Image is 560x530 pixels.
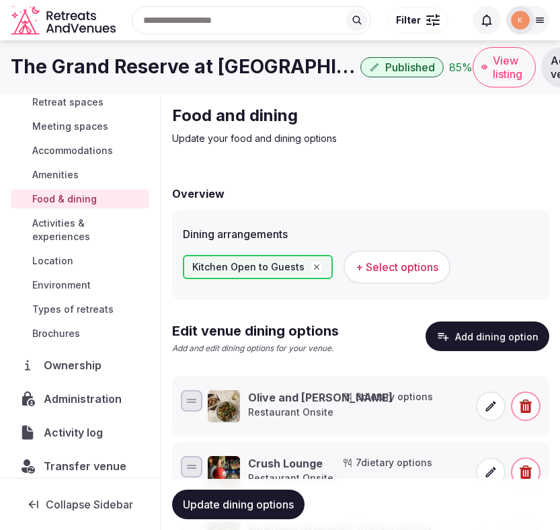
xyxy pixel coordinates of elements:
[32,327,80,340] span: Brochures
[11,117,149,136] a: Meeting spaces
[183,498,294,511] span: Update dining options
[449,59,473,75] button: 85%
[32,303,114,316] span: Types of retreats
[342,456,432,469] button: 7dietary options
[11,190,149,209] a: Food & dining
[11,452,149,480] button: Transfer venue
[473,47,536,87] a: View listing
[11,324,149,343] a: Brochures
[172,186,225,202] h2: Overview
[248,406,393,419] p: Restaurant Onsite
[183,229,538,239] label: Dining arrangements
[493,54,527,81] span: View listing
[32,254,73,268] span: Location
[248,390,393,405] h3: Olive and [PERSON_NAME]
[342,390,433,404] p: 3 dietary options
[248,456,333,471] h3: Crush Lounge
[396,13,421,27] span: Filter
[11,165,149,184] a: Amenities
[11,252,149,270] a: Location
[32,96,104,109] span: Retreat spaces
[32,278,91,292] span: Environment
[32,144,113,157] span: Accommodations
[11,5,118,36] a: Visit the homepage
[46,498,133,511] span: Collapse Sidebar
[44,458,126,474] span: Transfer venue
[356,260,438,274] span: + Select options
[511,11,530,30] img: katsabado
[172,132,549,145] p: Update your food and dining options
[44,391,127,407] span: Administration
[342,456,432,469] p: 7 dietary options
[172,105,549,126] h2: Food and dining
[11,141,149,160] a: Accommodations
[387,7,448,33] button: Filter
[32,120,108,133] span: Meeting spaces
[11,385,149,413] a: Administration
[208,390,240,422] img: Olive and Hay
[172,321,339,340] h2: Edit venue dining options
[385,61,435,74] span: Published
[342,390,433,404] button: 3dietary options
[172,343,339,354] p: Add and edit dining options for your venue.
[449,59,473,75] div: 85 %
[32,192,97,206] span: Food & dining
[11,490,149,519] button: Collapse Sidebar
[11,5,118,36] svg: Retreats and Venues company logo
[208,456,240,488] img: Crush Lounge
[344,250,450,284] button: + Select options
[11,351,149,379] a: Ownership
[183,255,333,279] div: Kitchen Open to Guests
[44,424,108,441] span: Activity log
[32,217,144,243] span: Activities & experiences
[360,57,444,77] button: Published
[32,168,79,182] span: Amenities
[44,357,107,373] span: Ownership
[11,418,149,447] a: Activity log
[11,276,149,295] a: Environment
[11,54,355,80] h1: The Grand Reserve at [GEOGRAPHIC_DATA] ([GEOGRAPHIC_DATA])
[172,490,305,519] button: Update dining options
[248,471,333,485] p: Restaurant Onsite
[11,93,149,112] a: Retreat spaces
[11,300,149,319] a: Types of retreats
[426,321,549,351] button: Add dining option
[11,214,149,246] a: Activities & experiences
